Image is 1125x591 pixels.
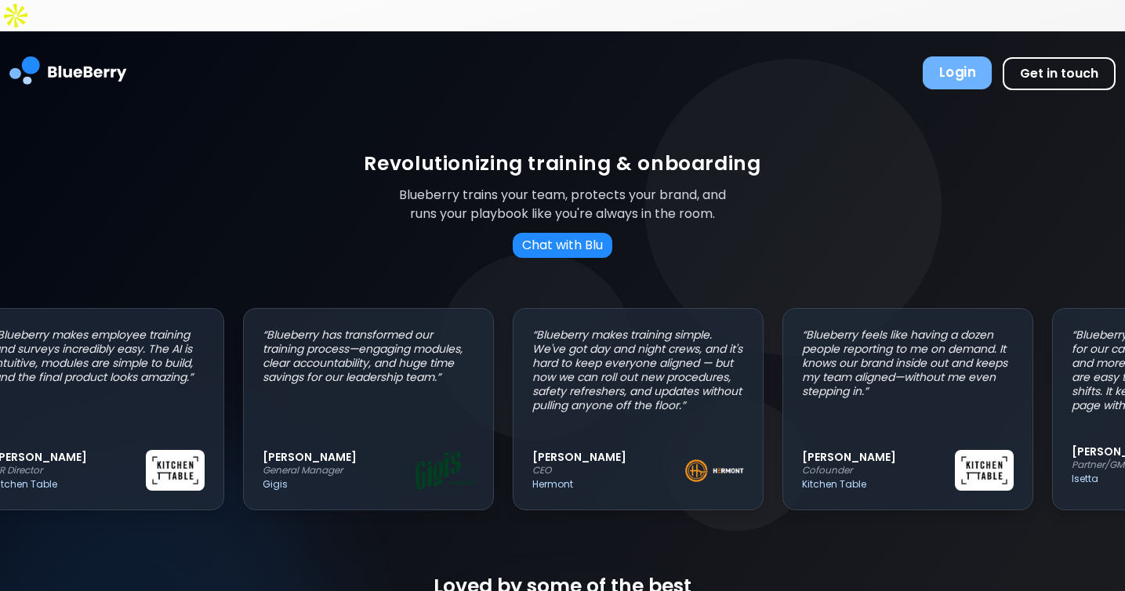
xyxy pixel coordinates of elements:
button: Login [923,56,992,89]
img: Gigis logo [416,451,474,490]
p: CEO [532,464,685,477]
p: Gigis [263,478,416,491]
p: Blueberry trains your team, protects your brand, and runs your playbook like you're always in the... [387,186,739,223]
p: [PERSON_NAME] [802,450,955,464]
p: [PERSON_NAME] [263,450,416,464]
button: Get in touch [1003,57,1116,90]
img: Hermont logo [685,459,744,482]
p: “ Blueberry feels like having a dozen people reporting to me on demand. It knows our brand inside... [802,328,1014,398]
button: Chat with Blu [513,233,612,258]
p: Cofounder [802,464,955,477]
span: Get in touch [1020,64,1098,82]
img: Kitchen Table logo [146,450,205,491]
p: “ Blueberry makes training simple. We've got day and night crews, and it's hard to keep everyone ... [532,328,744,412]
p: “ Blueberry has transformed our training process—engaging modules, clear accountability, and huge... [263,328,474,384]
img: BlueBerry Logo [9,44,127,103]
h1: Revolutionizing training & onboarding [364,150,760,176]
img: Kitchen Table logo [955,450,1014,491]
p: General Manager [263,464,416,477]
p: Kitchen Table [802,478,955,491]
p: [PERSON_NAME] [532,450,685,464]
p: Hermont [532,478,685,491]
a: Login [924,57,990,90]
